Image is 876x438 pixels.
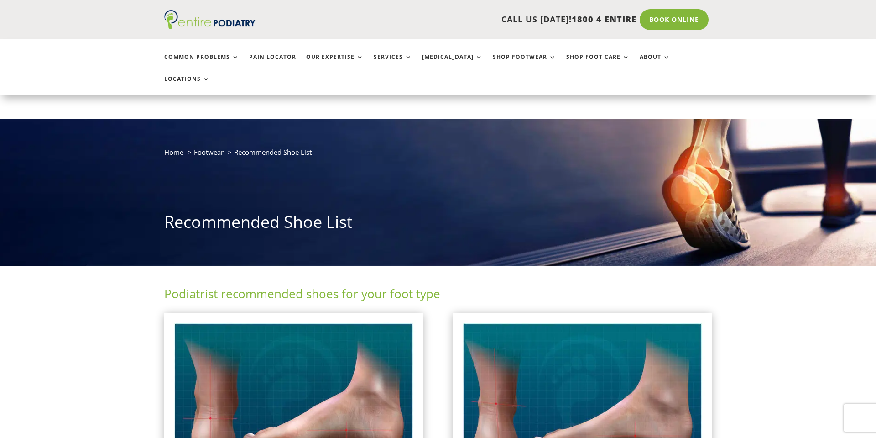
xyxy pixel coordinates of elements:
[164,148,183,157] a: Home
[164,54,239,74] a: Common Problems
[572,14,636,25] span: 1800 4 ENTIRE
[291,14,636,26] p: CALL US [DATE]!
[194,148,224,157] a: Footwear
[640,9,709,30] a: Book Online
[249,54,296,74] a: Pain Locator
[493,54,556,74] a: Shop Footwear
[164,211,712,238] h1: Recommended Shoe List
[234,148,312,157] span: Recommended Shoe List
[640,54,670,74] a: About
[164,76,210,95] a: Locations
[164,22,255,31] a: Entire Podiatry
[306,54,364,74] a: Our Expertise
[164,10,255,29] img: logo (1)
[422,54,483,74] a: [MEDICAL_DATA]
[374,54,412,74] a: Services
[164,285,712,306] h2: Podiatrist recommended shoes for your foot type
[164,146,712,165] nav: breadcrumb
[566,54,630,74] a: Shop Foot Care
